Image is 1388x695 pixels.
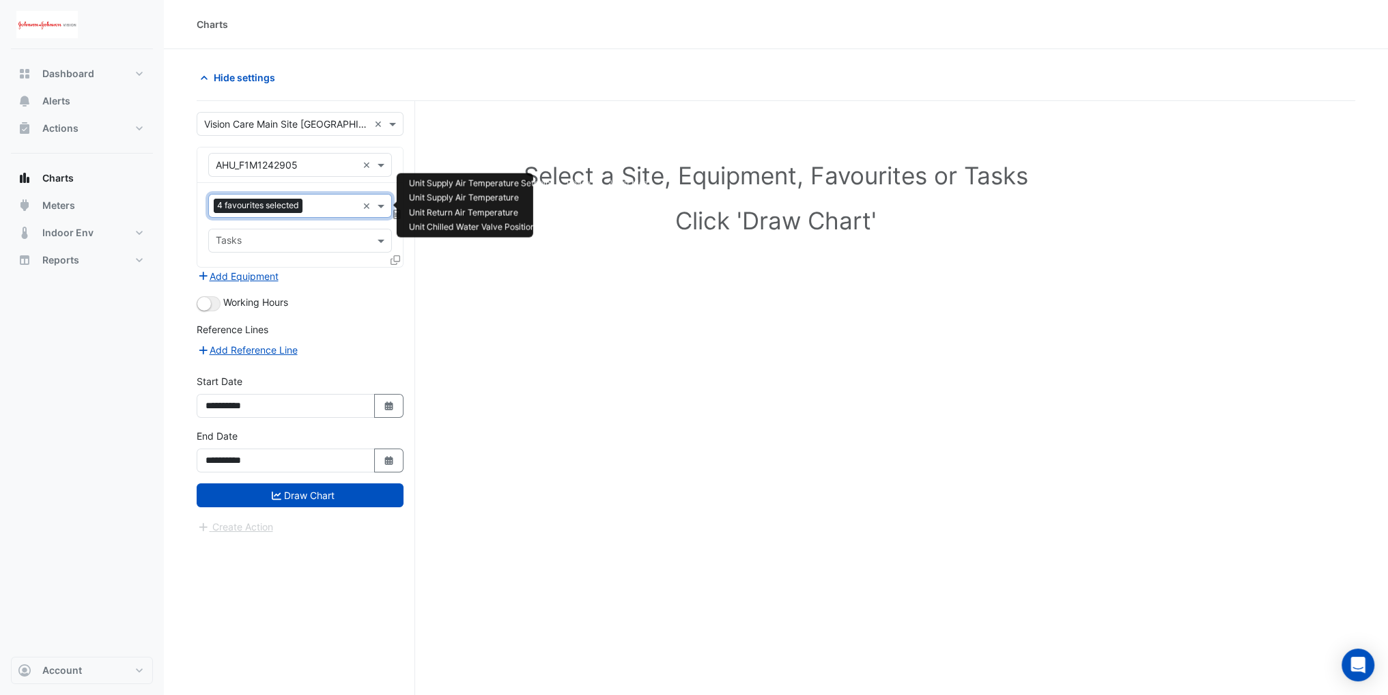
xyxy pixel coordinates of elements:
td: West Mezz [604,205,660,221]
app-escalated-ticket-create-button: Please draw the charts first [197,520,274,531]
app-icon: Dashboard [18,67,31,81]
span: Alerts [42,94,70,108]
td: Phase 1 [560,220,604,235]
td: Phase 1 [560,190,604,205]
button: Charts [11,165,153,192]
span: Dashboard [42,67,94,81]
button: Actions [11,115,153,142]
div: Tasks [214,233,242,251]
td: Unit Supply Air Temperature [402,190,560,205]
fa-icon: Select Date [383,455,395,466]
fa-icon: Select Date [383,400,395,412]
label: Start Date [197,374,242,388]
td: West Mezz [604,176,660,191]
label: End Date [197,429,238,443]
button: Reports [11,246,153,274]
button: Hide settings [197,66,284,89]
span: 4 favourites selected [214,199,302,212]
span: Actions [42,122,79,135]
button: Alerts [11,87,153,115]
td: Unit Return Air Temperature [402,205,560,221]
app-icon: Alerts [18,94,31,108]
app-icon: Charts [18,171,31,185]
span: Charts [42,171,74,185]
span: Indoor Env [42,226,94,240]
span: Clear [374,117,386,131]
app-icon: Meters [18,199,31,212]
span: Hide settings [214,70,275,85]
td: Unit Supply Air Temperature Setpoint [402,176,560,191]
span: Choose Function [391,208,403,220]
td: Phase 1 [560,205,604,221]
span: Clear [363,199,374,213]
div: Charts [197,17,228,31]
button: Draw Chart [197,483,403,507]
app-icon: Indoor Env [18,226,31,240]
app-icon: Actions [18,122,31,135]
span: Clone Favourites and Tasks from this Equipment to other Equipment [391,254,400,266]
button: Add Reference Line [197,342,298,358]
h1: Select a Site, Equipment, Favourites or Tasks [227,161,1325,190]
button: Dashboard [11,60,153,87]
div: Open Intercom Messenger [1342,649,1374,681]
span: Account [42,664,82,677]
span: Meters [42,199,75,212]
td: West Mezz [604,190,660,205]
span: Reports [42,253,79,267]
img: Company Logo [16,11,78,38]
td: West Mezz [604,220,660,235]
button: Account [11,657,153,684]
span: Clear [363,158,374,172]
button: Indoor Env [11,219,153,246]
label: Reference Lines [197,322,268,337]
td: Phase 1 [560,176,604,191]
app-icon: Reports [18,253,31,267]
td: Unit Chilled Water Valve Position [402,220,560,235]
span: Working Hours [223,296,288,308]
button: Add Equipment [197,268,279,284]
h1: Click 'Draw Chart' [227,206,1325,235]
button: Meters [11,192,153,219]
